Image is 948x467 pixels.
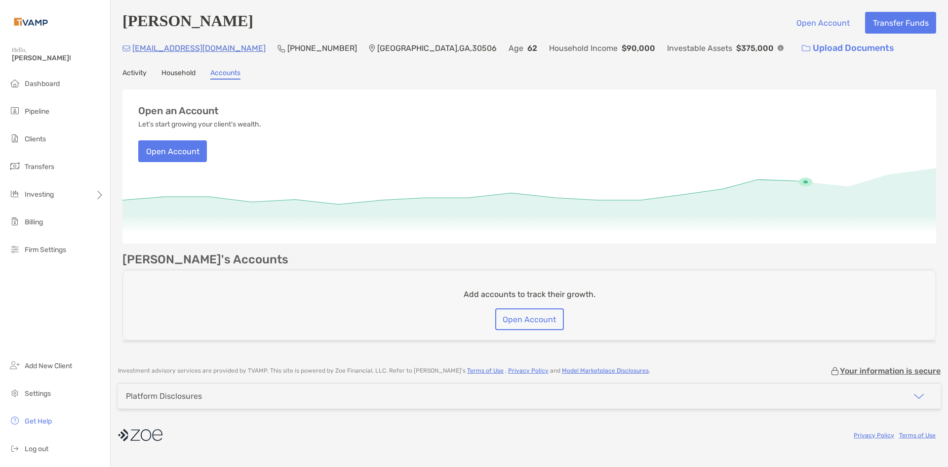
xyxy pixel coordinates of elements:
[467,367,504,374] a: Terms of Use
[9,215,21,227] img: billing icon
[9,132,21,144] img: clients icon
[840,366,941,376] p: Your information is secure
[622,42,655,54] p: $90,000
[9,387,21,399] img: settings icon
[549,42,618,54] p: Household Income
[509,42,523,54] p: Age
[122,45,130,51] img: Email Icon
[562,367,649,374] a: Model Marketplace Disclosures
[132,42,266,54] p: [EMAIL_ADDRESS][DOMAIN_NAME]
[464,288,595,300] p: Add accounts to track their growth.
[277,44,285,52] img: Phone Icon
[12,54,104,62] span: [PERSON_NAME]!
[899,432,936,439] a: Terms of Use
[377,42,497,54] p: [GEOGRAPHIC_DATA] , GA , 30506
[126,391,202,401] div: Platform Disclosures
[667,42,732,54] p: Investable Assets
[802,45,810,52] img: button icon
[25,445,48,453] span: Log out
[736,42,774,54] p: $375,000
[789,12,857,34] button: Open Account
[495,308,564,330] button: Open Account
[527,42,537,54] p: 62
[122,12,253,34] h4: [PERSON_NAME]
[25,163,54,171] span: Transfers
[9,188,21,200] img: investing icon
[508,367,549,374] a: Privacy Policy
[25,246,66,254] span: Firm Settings
[118,367,650,375] p: Investment advisory services are provided by TVAMP . This site is powered by Zoe Financial, LLC. ...
[25,417,52,425] span: Get Help
[9,243,21,255] img: firm-settings icon
[865,12,936,34] button: Transfer Funds
[795,38,901,59] a: Upload Documents
[122,69,147,80] a: Activity
[25,389,51,398] span: Settings
[9,77,21,89] img: dashboard icon
[9,359,21,371] img: add_new_client icon
[210,69,240,80] a: Accounts
[138,140,207,162] button: Open Account
[122,254,288,266] p: [PERSON_NAME]'s Accounts
[138,105,219,117] h3: Open an Account
[9,442,21,454] img: logout icon
[25,107,49,116] span: Pipeline
[778,45,784,51] img: Info Icon
[25,362,72,370] span: Add New Client
[9,415,21,426] img: get-help icon
[25,218,43,226] span: Billing
[118,424,162,446] img: company logo
[369,44,375,52] img: Location Icon
[913,390,925,402] img: icon arrow
[9,105,21,117] img: pipeline icon
[854,432,894,439] a: Privacy Policy
[9,160,21,172] img: transfers icon
[287,42,357,54] p: [PHONE_NUMBER]
[25,190,54,199] span: Investing
[25,135,46,143] span: Clients
[25,80,60,88] span: Dashboard
[161,69,196,80] a: Household
[138,121,261,128] p: Let's start growing your client's wealth.
[12,4,50,40] img: Zoe Logo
